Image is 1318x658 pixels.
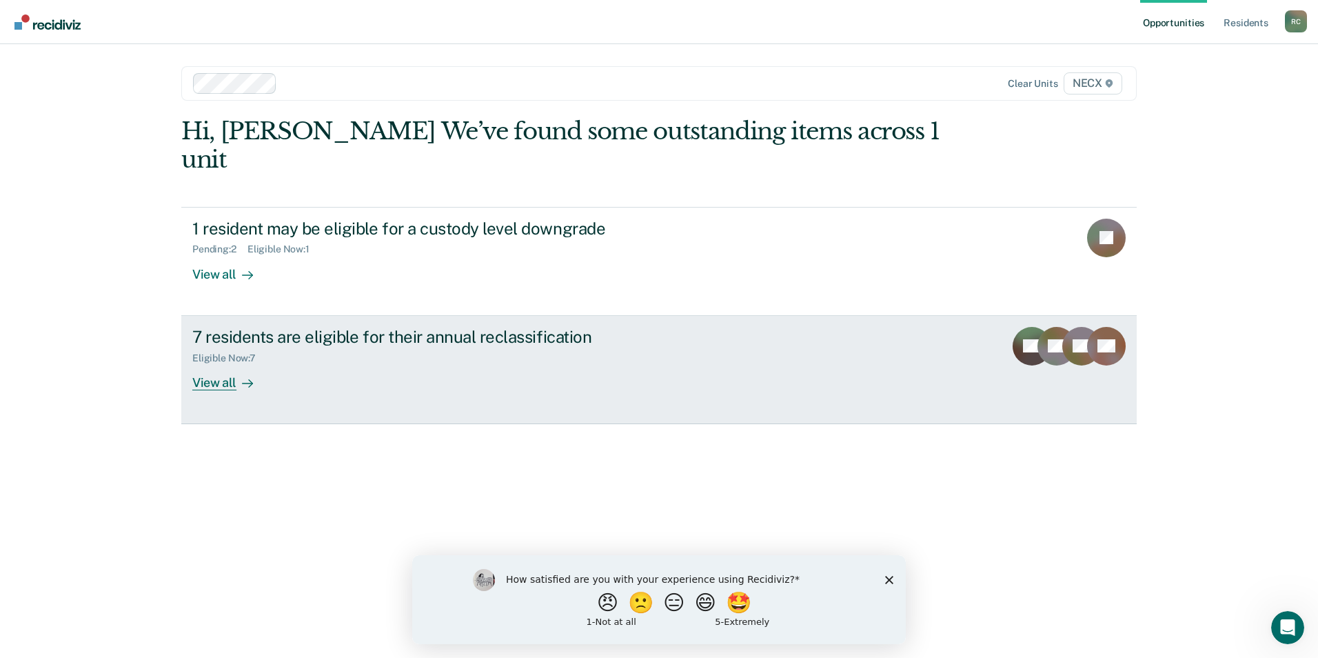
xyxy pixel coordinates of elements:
div: Hi, [PERSON_NAME] We’ve found some outstanding items across 1 unit [181,117,946,174]
a: 7 residents are eligible for their annual reclassificationEligible Now:7View all [181,316,1137,424]
button: Profile dropdown button [1285,10,1307,32]
img: Recidiviz [14,14,81,30]
div: 7 residents are eligible for their annual reclassification [192,327,676,347]
div: Eligible Now : 7 [192,352,267,364]
div: Pending : 2 [192,243,247,255]
span: NECX [1064,72,1122,94]
iframe: Intercom live chat [1271,611,1304,644]
div: Eligible Now : 1 [247,243,321,255]
div: View all [192,363,270,390]
iframe: Survey by Kim from Recidiviz [412,555,906,644]
div: Clear units [1008,78,1058,90]
div: R C [1285,10,1307,32]
a: 1 resident may be eligible for a custody level downgradePending:2Eligible Now:1View all [181,207,1137,316]
div: View all [192,255,270,282]
div: 1 resident may be eligible for a custody level downgrade [192,219,676,239]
